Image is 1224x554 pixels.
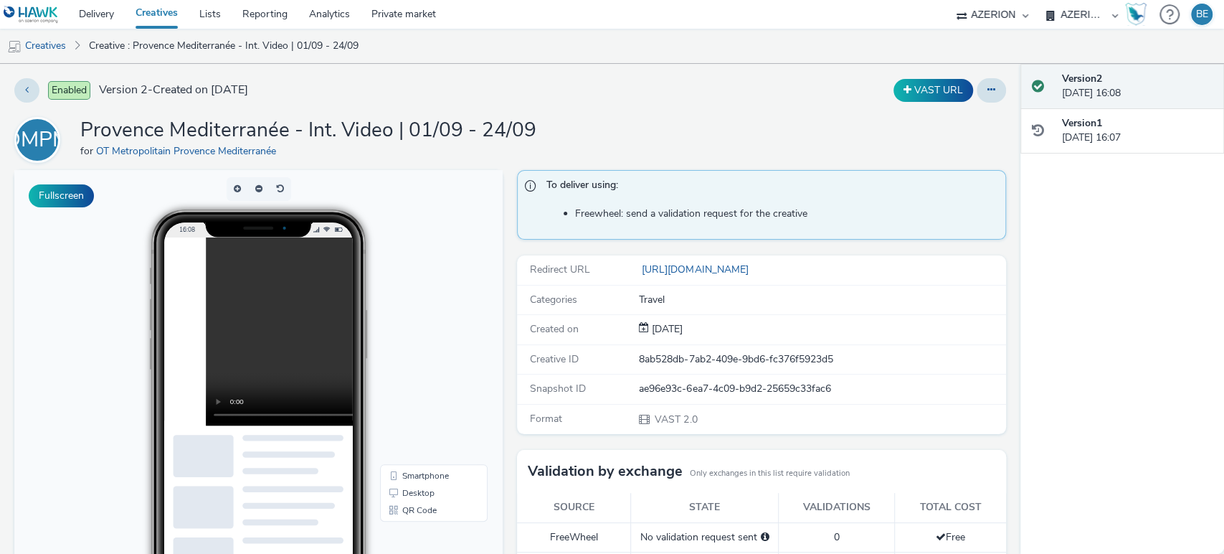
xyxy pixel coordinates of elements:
button: Fullscreen [29,184,94,207]
span: Format [530,412,562,426]
th: Total cost [895,493,1006,522]
img: Hawk Academy [1125,3,1147,26]
div: ae96e93c-6ea7-4c09-b9d2-25659c33fac6 [639,382,1004,396]
small: Only exchanges in this list require validation [690,468,850,479]
span: Enabled [48,81,90,100]
strong: Version 1 [1062,116,1102,130]
strong: Version 2 [1062,72,1102,85]
a: Creative : Provence Mediterranée - Int. Video | 01/09 - 24/09 [82,29,366,63]
div: [DATE] 16:07 [1062,116,1213,146]
span: To deliver using: [546,178,990,197]
span: Redirect URL [530,263,590,276]
div: 8ab528db-7ab2-409e-9bd6-fc376f5923d5 [639,352,1004,367]
div: Travel [639,293,1004,307]
li: Smartphone [369,297,470,314]
span: 16:08 [165,55,181,63]
span: Version 2 - Created on [DATE] [99,82,248,98]
a: [URL][DOMAIN_NAME] [639,263,754,276]
th: Source [517,493,630,522]
a: Hawk Academy [1125,3,1152,26]
li: QR Code [369,332,470,349]
a: OMPM [14,133,66,146]
h3: Validation by exchange [528,461,683,482]
span: VAST 2.0 [653,413,697,426]
div: Creation 29 August 2025, 16:07 [649,322,683,337]
th: Validations [778,493,894,522]
a: OT Metropolitain Provence Mediterranée [96,144,282,158]
span: for [80,144,96,158]
div: OMPM [4,120,70,160]
button: VAST URL [893,79,973,102]
span: Free [936,530,965,544]
span: Categories [530,293,577,306]
div: [DATE] 16:08 [1062,72,1213,101]
li: Freewheel: send a validation request for the creative [575,207,997,221]
div: Please select a deal below and click on Send to send a validation request to FreeWheel. [760,530,769,545]
span: Created on [530,322,579,336]
span: 0 [834,530,840,544]
span: Smartphone [388,301,435,310]
li: Desktop [369,314,470,332]
span: QR Code [388,336,422,344]
h1: Provence Mediterranée - Int. Video | 01/09 - 24/09 [80,117,536,144]
img: undefined Logo [4,6,59,24]
div: Duplicate the creative as a VAST URL [890,79,977,102]
span: Creative ID [530,352,579,366]
th: State [630,493,778,522]
span: [DATE] [649,322,683,336]
td: FreeWheel [517,522,630,552]
div: No validation request sent [638,530,771,545]
img: mobile [7,39,22,54]
span: Desktop [388,319,420,327]
span: Snapshot ID [530,382,586,395]
div: BE [1196,4,1208,25]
